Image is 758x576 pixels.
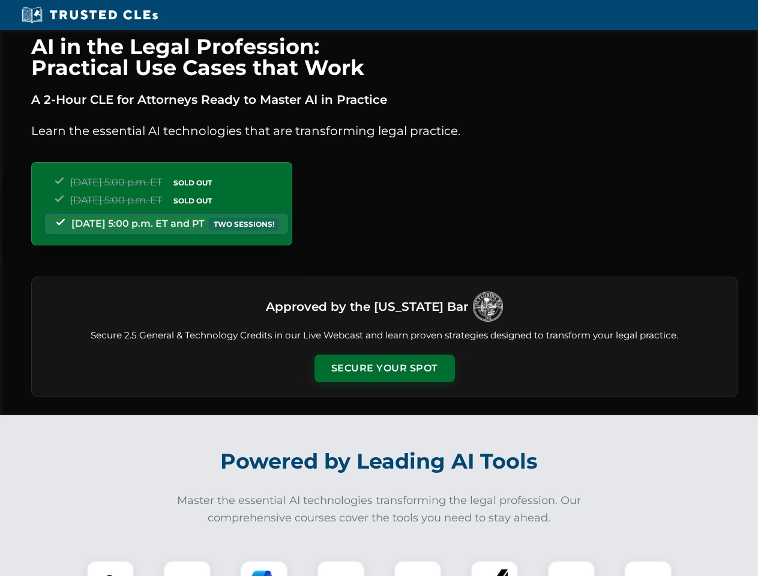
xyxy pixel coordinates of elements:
img: Logo [473,292,503,322]
span: SOLD OUT [169,194,216,207]
p: Secure 2.5 General & Technology Credits in our Live Webcast and learn proven strategies designed ... [46,329,723,343]
button: Secure Your Spot [314,355,455,382]
img: Trusted CLEs [18,6,161,24]
p: A 2-Hour CLE for Attorneys Ready to Master AI in Practice [31,90,738,109]
h3: Approved by the [US_STATE] Bar [266,296,468,317]
h2: Powered by Leading AI Tools [47,440,712,482]
span: SOLD OUT [169,176,216,189]
p: Learn the essential AI technologies that are transforming legal practice. [31,121,738,140]
span: [DATE] 5:00 p.m. ET [70,194,162,206]
p: Master the essential AI technologies transforming the legal profession. Our comprehensive courses... [169,492,589,527]
h1: AI in the Legal Profession: Practical Use Cases that Work [31,36,738,78]
span: [DATE] 5:00 p.m. ET [70,176,162,188]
